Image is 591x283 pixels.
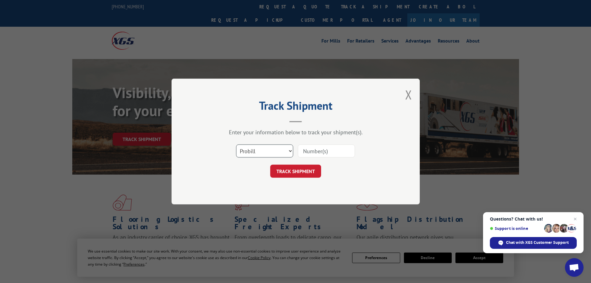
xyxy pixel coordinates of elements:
[270,165,321,178] button: TRACK SHIPMENT
[571,215,579,223] span: Close chat
[490,237,577,249] div: Chat with XGS Customer Support
[203,101,389,113] h2: Track Shipment
[405,86,412,103] button: Close modal
[506,240,569,245] span: Chat with XGS Customer Support
[298,144,355,157] input: Number(s)
[565,258,584,277] div: Open chat
[490,217,577,221] span: Questions? Chat with us!
[203,129,389,136] div: Enter your information below to track your shipment(s).
[490,226,542,231] span: Support is online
